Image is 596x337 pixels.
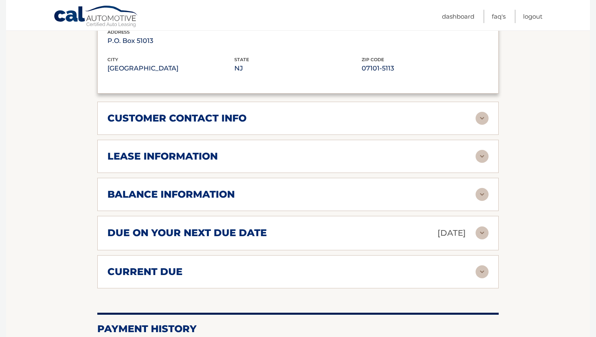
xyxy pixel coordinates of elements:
[476,226,489,239] img: accordion-rest.svg
[234,57,249,62] span: state
[107,266,182,278] h2: current due
[107,57,118,62] span: city
[476,188,489,201] img: accordion-rest.svg
[54,5,139,29] a: Cal Automotive
[107,150,218,162] h2: lease information
[107,29,130,35] span: address
[523,10,542,23] a: Logout
[107,63,234,74] p: [GEOGRAPHIC_DATA]
[97,323,499,335] h2: Payment History
[492,10,506,23] a: FAQ's
[107,35,234,47] p: P.O. Box 51013
[362,63,489,74] p: 07101-5113
[442,10,474,23] a: Dashboard
[437,226,466,240] p: [DATE]
[476,112,489,125] img: accordion-rest.svg
[362,57,384,62] span: zip code
[476,150,489,163] img: accordion-rest.svg
[234,63,361,74] p: NJ
[107,227,267,239] h2: due on your next due date
[107,112,247,124] h2: customer contact info
[476,265,489,278] img: accordion-rest.svg
[107,188,235,200] h2: balance information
